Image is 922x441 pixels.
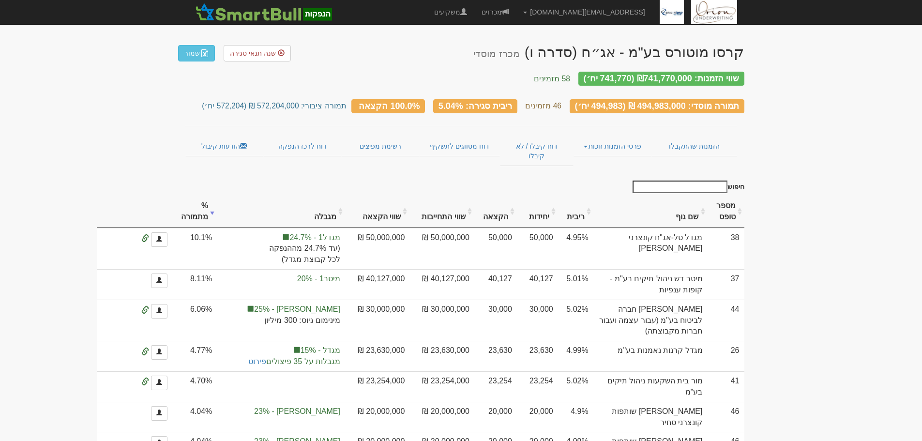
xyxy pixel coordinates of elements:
td: 20,000,000 ₪ [409,402,474,432]
td: 5.01% [558,269,593,300]
span: מיטב1 - 20% [222,274,340,285]
td: 41 [708,371,744,402]
td: 50,000,000 ₪ [345,228,409,270]
div: ריבית סגירה: 5.04% [433,99,517,113]
th: מספר טופס: activate to sort column ascending [708,196,744,228]
a: פרטי הזמנות זוכות [574,136,651,156]
td: 8.11% [172,269,217,300]
td: 38 [708,228,744,270]
a: רשימת מפיצים [341,136,419,156]
small: תמורה ציבורי: 572,204,000 ₪ (572,204 יח׳) [202,102,346,110]
td: 20,000 [517,402,558,432]
td: 23,254 [474,371,517,402]
span: מגדל1 - 24.7% [222,232,340,243]
th: הקצאה: activate to sort column ascending [474,196,517,228]
th: % מתמורה: activate to sort column ascending [172,196,217,228]
td: 6.06% [172,300,217,341]
td: 20,000,000 ₪ [345,402,409,432]
a: הודעות קיבול [185,136,263,156]
td: [PERSON_NAME] חברה לביטוח בע"מ (עבור עצמה ועבור חברות מקבוצתה) [593,300,708,341]
span: [PERSON_NAME] - 25% [222,304,340,315]
td: 46 [708,402,744,432]
td: 37 [708,269,744,300]
td: 23,630 [474,341,517,371]
a: דוח קיבלו / לא קיבלו [500,136,573,166]
td: 20,000 [474,402,517,432]
td: 4.99% [558,341,593,371]
td: 40,127,000 ₪ [409,269,474,300]
td: 23,630,000 ₪ [345,341,409,371]
td: 5.02% [558,300,593,341]
td: [PERSON_NAME] שותפות קונצרני סחיר [593,402,708,432]
td: הקצאה בפועל לקבוצה 'הראל' 6.06% [217,300,345,341]
span: מגבלות על 35 פיצולים [222,356,340,367]
td: מגדל קרנות נאמנות בע"מ [593,341,708,371]
td: מגדל סל-אג"ח קונצרני [PERSON_NAME] [593,228,708,270]
small: 58 מזמינים [534,75,570,83]
td: מור בית השקעות ניהול תיקים בע"מ [593,371,708,402]
td: מיטב דש ניהול תיקים בע"מ - קופות ענפיות [593,269,708,300]
td: הקצאה בפועל לקבוצת סמארטבול 15%, לתשומת ליבך: עדכון המגבלות ישנה את אפשרויות ההקצאה הסופיות. [217,341,345,371]
span: [PERSON_NAME] - 23% [222,406,340,417]
div: קרסו מוטורס בע"מ - אג״ח (סדרה ו) - הנפקה לציבור [473,44,744,60]
td: 5.02% [558,371,593,402]
div: תמורה מוסדי: 494,983,000 ₪ (494,983 יח׳) [570,99,744,113]
td: 4.04% [172,402,217,432]
td: 30,000,000 ₪ [345,300,409,341]
th: שווי התחייבות: activate to sort column ascending [409,196,474,228]
th: יחידות: activate to sort column ascending [517,196,558,228]
td: 23,254,000 ₪ [345,371,409,402]
span: מינימום גיוס: 300 מיליון [222,315,340,326]
td: 4.9% [558,402,593,432]
td: 4.77% [172,341,217,371]
th: שווי הקצאה: activate to sort column ascending [345,196,409,228]
a: שמור [178,45,215,61]
small: מכרז מוסדי [473,48,519,59]
img: excel-file-white.png [201,49,209,57]
td: הקצאה בפועל לקבוצה 'מגדל1' 10.1% [217,228,345,270]
div: שווי הזמנות: ₪741,770,000 (741,770 יח׳) [578,72,744,86]
td: 50,000 [517,228,558,270]
td: הקצאה בפועל לקבוצה 'הפניקס' 8.08% [217,402,345,432]
td: 40,127 [474,269,517,300]
a: דוח מסווגים לתשקיף [419,136,500,156]
td: 40,127 [517,269,558,300]
td: 4.95% [558,228,593,270]
span: שנה תנאי סגירה [230,49,276,57]
a: הזמנות שהתקבלו [651,136,737,156]
th: שם גוף : activate to sort column ascending [593,196,708,228]
td: 23,254,000 ₪ [409,371,474,402]
a: דוח לרכז הנפקה [263,136,341,156]
label: חיפוש [629,181,744,193]
td: 30,000 [474,300,517,341]
td: 30,000 [517,300,558,341]
img: SmartBull Logo [193,2,335,22]
td: 10.1% [172,228,217,270]
th: מגבלה: activate to sort column ascending [217,196,345,228]
td: 40,127,000 ₪ [345,269,409,300]
small: 46 מזמינים [525,102,561,110]
td: הקצאה בפועל לקבוצה 'מיטב1' 8.11% [217,269,345,300]
input: חיפוש [633,181,727,193]
td: 26 [708,341,744,371]
td: 4.70% [172,371,217,402]
span: 100.0% הקצאה [359,101,420,110]
td: 30,000,000 ₪ [409,300,474,341]
span: (עד 24.7% מההנפקה לכל קבוצת מגדל) [222,243,340,265]
td: 50,000,000 ₪ [409,228,474,270]
td: 23,630 [517,341,558,371]
td: 44 [708,300,744,341]
td: 50,000 [474,228,517,270]
td: 23,630,000 ₪ [409,341,474,371]
span: מגדל - 15% [222,345,340,356]
th: ריבית : activate to sort column ascending [558,196,593,228]
a: פירוט [248,357,266,365]
td: 23,254 [517,371,558,402]
a: שנה תנאי סגירה [224,45,291,61]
